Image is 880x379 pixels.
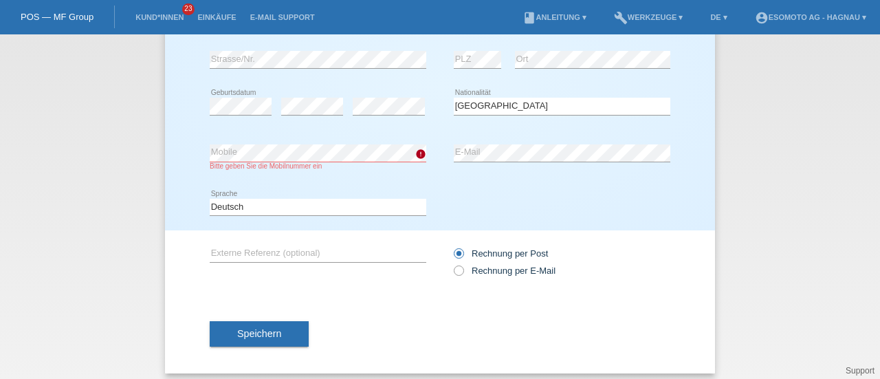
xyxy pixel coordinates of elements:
input: Rechnung per E-Mail [454,266,463,283]
i: book [522,11,536,25]
label: Rechnung per Post [454,248,548,259]
div: Bitte geben Sie die Mobilnummer ein [210,162,426,170]
a: Kund*innen [129,13,190,21]
a: account_circleEsomoto AG - Hagnau ▾ [748,13,873,21]
button: Speichern [210,321,309,347]
a: E-Mail Support [243,13,322,21]
span: 23 [182,3,195,15]
a: buildWerkzeuge ▾ [607,13,690,21]
a: DE ▾ [703,13,734,21]
a: Einkäufe [190,13,243,21]
i: account_circle [755,11,769,25]
i: build [614,11,628,25]
i: error [415,149,426,160]
input: Rechnung per Post [454,248,463,266]
label: Rechnung per E-Mail [454,266,555,276]
a: POS — MF Group [21,12,93,22]
span: Speichern [237,328,281,339]
a: bookAnleitung ▾ [516,13,593,21]
a: Support [846,366,874,376]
